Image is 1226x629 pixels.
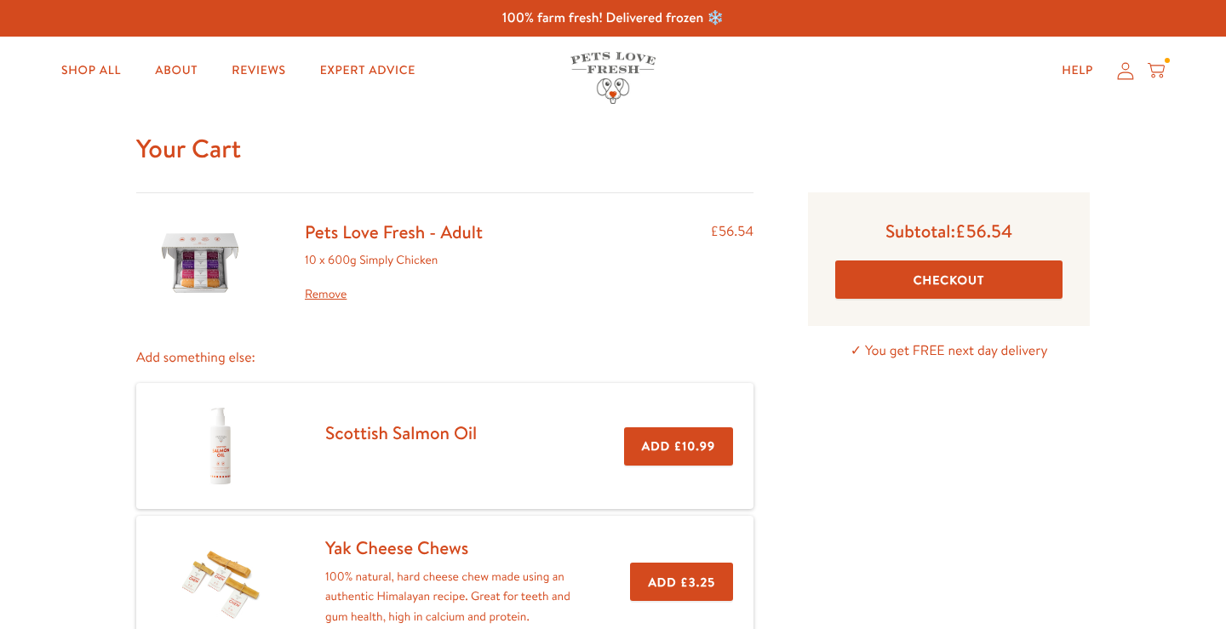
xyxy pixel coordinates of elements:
[178,540,263,625] img: Yak Cheese Chews
[955,219,1012,243] span: £56.54
[141,54,211,88] a: About
[136,346,753,369] p: Add something else:
[305,284,483,305] a: Remove
[570,52,656,104] img: Pets Love Fresh
[305,220,483,244] a: Pets Love Fresh - Adult
[808,340,1090,363] p: ✓ You get FREE next day delivery
[178,403,263,489] img: Scottish Salmon Oil
[325,535,468,560] a: Yak Cheese Chews
[306,54,429,88] a: Expert Advice
[48,54,135,88] a: Shop All
[710,220,753,306] div: £56.54
[630,563,733,601] button: Add £3.25
[835,260,1063,299] button: Checkout
[835,220,1063,243] p: Subtotal:
[624,427,733,466] button: Add £10.99
[136,132,1090,165] h1: Your Cart
[325,420,477,445] a: Scottish Salmon Oil
[1048,54,1107,88] a: Help
[218,54,299,88] a: Reviews
[325,567,576,627] p: 100% natural, hard cheese chew made using an authentic Himalayan recipe. Great for teeth and gum ...
[305,250,483,305] div: 10 x 600g Simply Chicken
